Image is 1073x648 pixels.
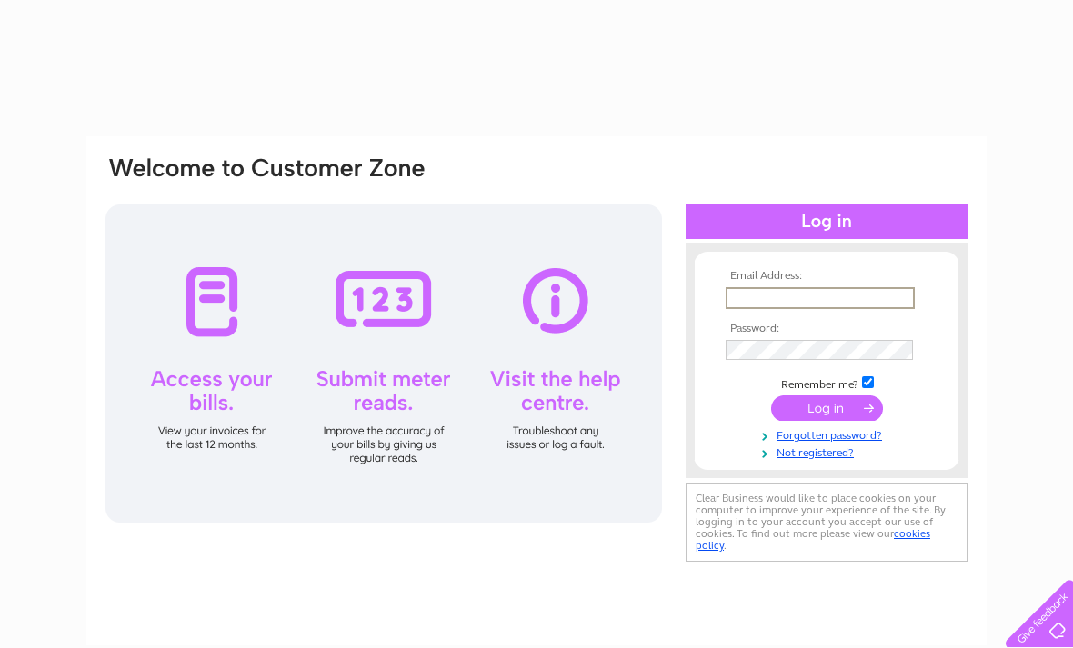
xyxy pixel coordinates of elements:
th: Password: [721,323,932,335]
a: Forgotten password? [726,425,932,443]
a: cookies policy [696,527,930,552]
input: Submit [771,395,883,421]
a: Not registered? [726,443,932,460]
div: Clear Business would like to place cookies on your computer to improve your experience of the sit... [686,483,968,562]
th: Email Address: [721,270,932,283]
td: Remember me? [721,374,932,392]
